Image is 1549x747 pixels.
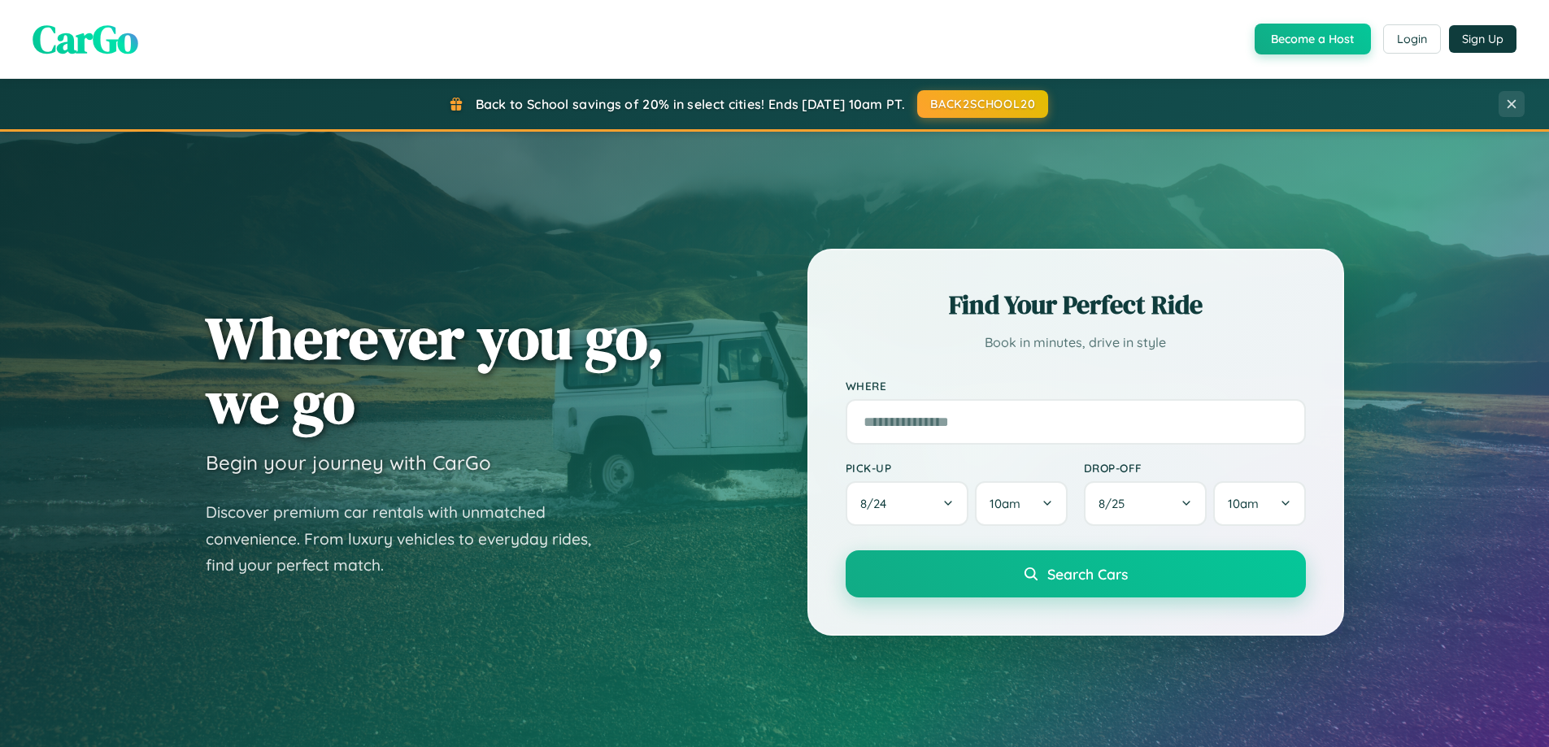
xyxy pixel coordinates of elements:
label: Pick-up [846,461,1068,475]
p: Discover premium car rentals with unmatched convenience. From luxury vehicles to everyday rides, ... [206,499,612,579]
button: Search Cars [846,550,1306,597]
span: 10am [1228,496,1259,511]
span: Back to School savings of 20% in select cities! Ends [DATE] 10am PT. [476,96,905,112]
button: 8/25 [1084,481,1207,526]
button: 8/24 [846,481,969,526]
p: Book in minutes, drive in style [846,331,1306,354]
span: CarGo [33,12,138,66]
label: Where [846,379,1306,393]
button: Become a Host [1255,24,1371,54]
label: Drop-off [1084,461,1306,475]
span: Search Cars [1047,565,1128,583]
span: 8 / 24 [860,496,894,511]
h2: Find Your Perfect Ride [846,287,1306,323]
button: BACK2SCHOOL20 [917,90,1048,118]
h1: Wherever you go, we go [206,306,664,434]
button: 10am [975,481,1067,526]
button: 10am [1213,481,1305,526]
button: Sign Up [1449,25,1516,53]
h3: Begin your journey with CarGo [206,450,491,475]
span: 10am [990,496,1020,511]
span: 8 / 25 [1099,496,1133,511]
button: Login [1383,24,1441,54]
